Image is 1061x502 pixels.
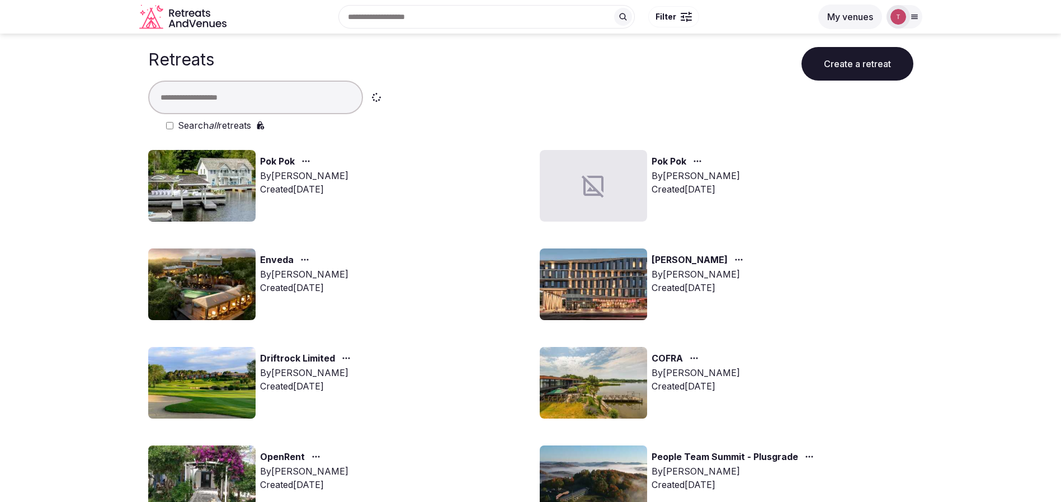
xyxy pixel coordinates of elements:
[656,11,676,22] span: Filter
[260,465,348,478] div: By [PERSON_NAME]
[652,366,740,379] div: By [PERSON_NAME]
[178,119,251,132] label: Search retreats
[648,6,699,27] button: Filter
[652,478,818,491] div: Created [DATE]
[148,248,256,320] img: Top retreat image for the retreat: Enveda
[209,120,218,131] em: all
[652,154,686,169] a: Pok Pok
[540,248,647,320] img: Top retreat image for the retreat: Marit Lloyd
[652,450,798,465] a: People Team Summit - Plusgrade
[652,281,748,294] div: Created [DATE]
[260,379,355,393] div: Created [DATE]
[260,169,348,182] div: By [PERSON_NAME]
[652,268,748,281] div: By [PERSON_NAME]
[260,450,305,465] a: OpenRent
[801,47,913,81] button: Create a retreat
[139,4,229,30] a: Visit the homepage
[260,366,355,379] div: By [PERSON_NAME]
[652,379,740,393] div: Created [DATE]
[652,253,728,268] a: [PERSON_NAME]
[652,465,818,478] div: By [PERSON_NAME]
[652,169,740,182] div: By [PERSON_NAME]
[139,4,229,30] svg: Retreats and Venues company logo
[818,4,882,29] button: My venues
[260,351,335,366] a: Driftrock Limited
[652,182,740,196] div: Created [DATE]
[260,268,348,281] div: By [PERSON_NAME]
[260,478,348,491] div: Created [DATE]
[148,347,256,419] img: Top retreat image for the retreat: Driftrock Limited
[260,182,348,196] div: Created [DATE]
[260,281,348,294] div: Created [DATE]
[818,11,882,22] a: My venues
[652,351,683,366] a: COFRA
[540,347,647,419] img: Top retreat image for the retreat: COFRA
[890,9,906,25] img: Thiago Martins
[260,154,295,169] a: Pok Pok
[148,49,214,69] h1: Retreats
[260,253,294,268] a: Enveda
[148,150,256,222] img: Top retreat image for the retreat: Pok Pok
